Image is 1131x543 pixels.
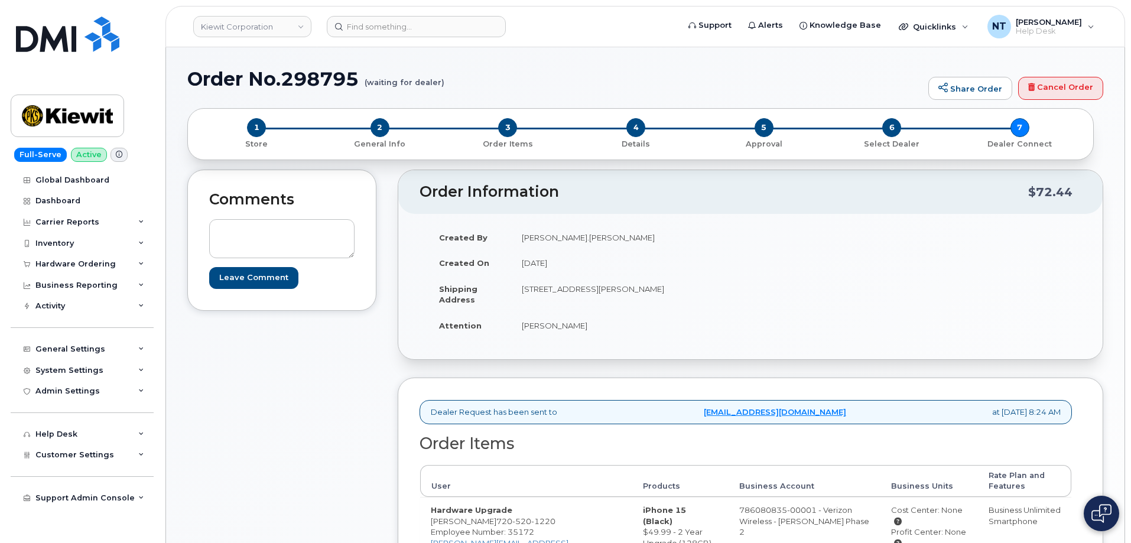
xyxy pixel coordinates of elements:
td: [STREET_ADDRESS][PERSON_NAME] [511,276,742,313]
span: 720 [496,516,555,526]
a: 2 General Info [316,137,444,149]
h2: Order Information [420,184,1028,200]
strong: Attention [439,321,482,330]
p: Store [202,139,311,149]
span: 5 [755,118,773,137]
input: Leave Comment [209,267,298,289]
h2: Order Items [420,435,1072,453]
td: [PERSON_NAME] [511,313,742,339]
th: Business Account [729,465,880,498]
a: 6 Select Dealer [828,137,956,149]
strong: Created On [439,258,489,268]
span: 4 [626,118,645,137]
div: $72.44 [1028,181,1072,203]
span: 3 [498,118,517,137]
th: User [420,465,632,498]
strong: iPhone 15 (Black) [643,505,686,526]
td: [DATE] [511,250,742,276]
span: Employee Number: 35172 [431,527,534,537]
p: Select Dealer [833,139,951,149]
strong: Hardware Upgrade [431,505,512,515]
span: 6 [882,118,901,137]
a: 1 Store [197,137,316,149]
h2: Comments [209,191,355,208]
a: 3 Order Items [444,137,572,149]
p: Details [577,139,695,149]
p: Order Items [448,139,567,149]
strong: Created By [439,233,487,242]
td: [PERSON_NAME].[PERSON_NAME] [511,225,742,251]
div: Dealer Request has been sent to at [DATE] 8:24 AM [420,400,1072,424]
p: Approval [704,139,823,149]
img: Open chat [1091,504,1111,523]
p: General Info [321,139,440,149]
small: (waiting for dealer) [365,69,444,87]
h1: Order No.298795 [187,69,922,89]
span: 2 [370,118,389,137]
a: Cancel Order [1018,77,1103,100]
a: [EMAIL_ADDRESS][DOMAIN_NAME] [704,407,846,418]
a: 5 Approval [700,137,828,149]
th: Products [632,465,729,498]
span: 1220 [531,516,555,526]
th: Business Units [880,465,978,498]
div: Cost Center: None [891,505,967,526]
strong: Shipping Address [439,284,477,305]
span: 520 [512,516,531,526]
span: 1 [247,118,266,137]
th: Rate Plan and Features [978,465,1071,498]
a: 4 Details [572,137,700,149]
a: Share Order [928,77,1012,100]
